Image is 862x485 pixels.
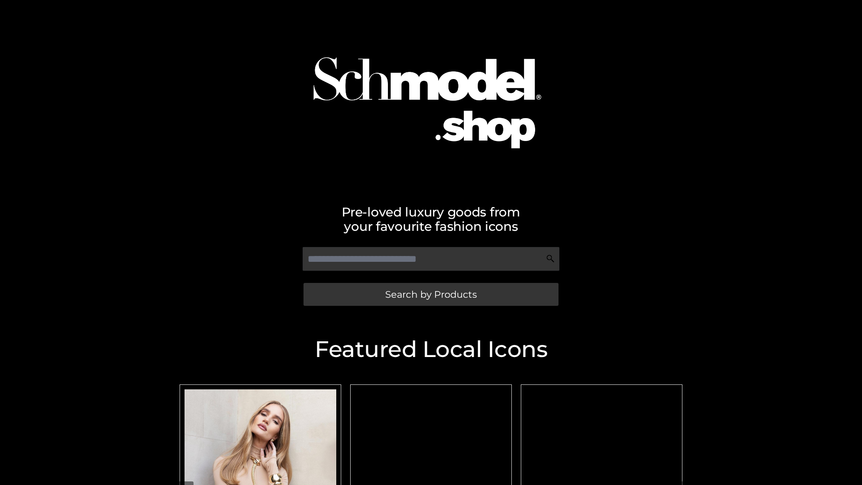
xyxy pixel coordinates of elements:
span: Search by Products [385,290,477,299]
a: Search by Products [303,283,559,306]
h2: Pre-loved luxury goods from your favourite fashion icons [175,205,687,234]
img: Search Icon [546,254,555,263]
h2: Featured Local Icons​ [175,338,687,361]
